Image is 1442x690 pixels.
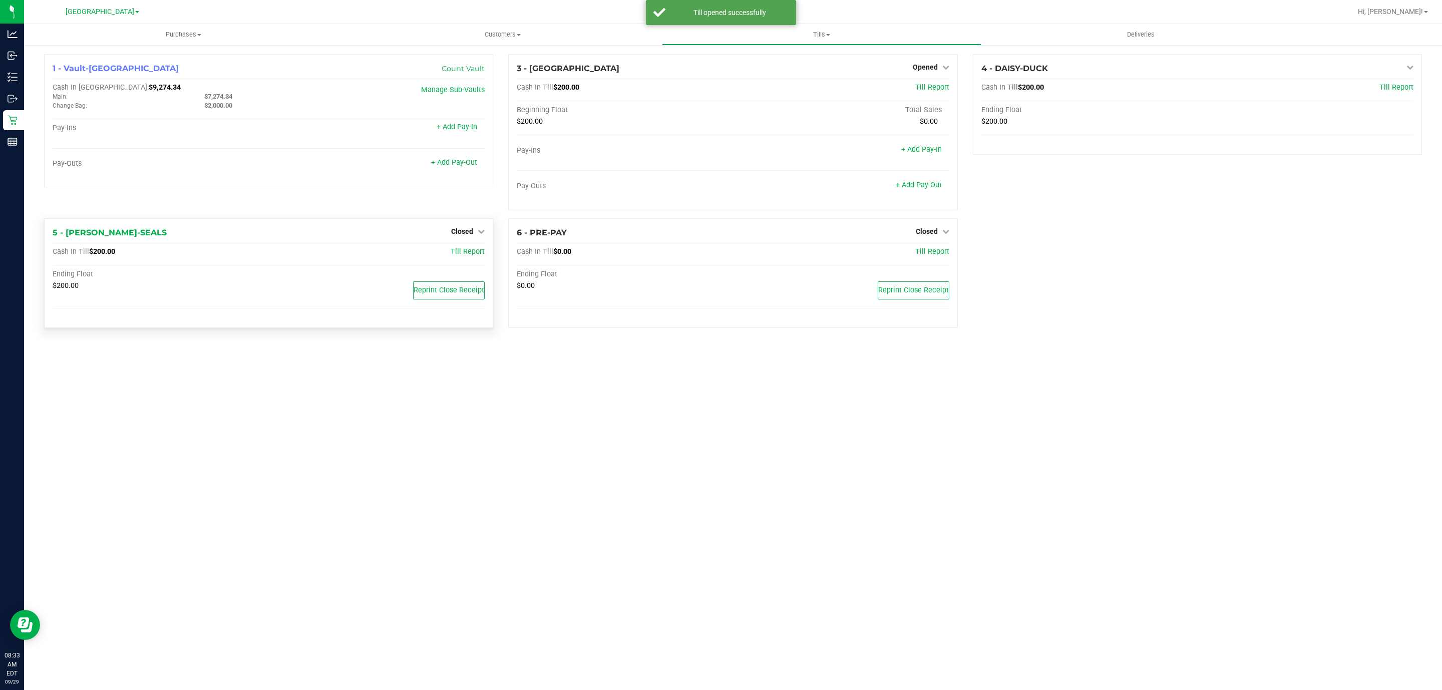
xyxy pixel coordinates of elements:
[53,270,269,279] div: Ending Float
[451,227,473,235] span: Closed
[66,8,134,16] span: [GEOGRAPHIC_DATA]
[437,123,477,131] a: + Add Pay-In
[1379,83,1413,92] a: Till Report
[916,227,938,235] span: Closed
[517,247,553,256] span: Cash In Till
[53,83,149,92] span: Cash In [GEOGRAPHIC_DATA]:
[913,63,938,71] span: Opened
[517,64,619,73] span: 3 - [GEOGRAPHIC_DATA]
[878,286,949,294] span: Reprint Close Receipt
[5,651,20,678] p: 08:33 AM EDT
[89,247,115,256] span: $200.00
[53,102,87,109] span: Change Bag:
[517,228,567,237] span: 6 - PRE-PAY
[517,106,733,115] div: Beginning Float
[901,145,942,154] a: + Add Pay-In
[662,24,981,45] a: Tills
[896,181,942,189] a: + Add Pay-Out
[343,24,662,45] a: Customers
[204,102,232,109] span: $2,000.00
[8,115,18,125] inline-svg: Retail
[517,83,553,92] span: Cash In Till
[878,281,949,299] button: Reprint Close Receipt
[981,24,1300,45] a: Deliveries
[517,281,535,290] span: $0.00
[8,29,18,39] inline-svg: Analytics
[517,146,733,155] div: Pay-Ins
[53,64,179,73] span: 1 - Vault-[GEOGRAPHIC_DATA]
[981,117,1007,126] span: $200.00
[517,182,733,191] div: Pay-Outs
[414,286,484,294] span: Reprint Close Receipt
[981,83,1018,92] span: Cash In Till
[8,51,18,61] inline-svg: Inbound
[517,270,733,279] div: Ending Float
[413,281,485,299] button: Reprint Close Receipt
[343,30,661,39] span: Customers
[1358,8,1423,16] span: Hi, [PERSON_NAME]!
[53,124,269,133] div: Pay-Ins
[8,94,18,104] inline-svg: Outbound
[915,83,949,92] a: Till Report
[24,24,343,45] a: Purchases
[671,8,789,18] div: Till opened successfully
[442,64,485,73] a: Count Vault
[733,106,949,115] div: Total Sales
[53,281,79,290] span: $200.00
[553,247,571,256] span: $0.00
[662,30,980,39] span: Tills
[53,247,89,256] span: Cash In Till
[1114,30,1168,39] span: Deliveries
[5,678,20,685] p: 09/29
[24,30,343,39] span: Purchases
[53,159,269,168] div: Pay-Outs
[431,158,477,167] a: + Add Pay-Out
[10,610,40,640] iframe: Resource center
[8,72,18,82] inline-svg: Inventory
[981,106,1198,115] div: Ending Float
[915,247,949,256] a: Till Report
[204,93,232,100] span: $7,274.34
[8,137,18,147] inline-svg: Reports
[981,64,1048,73] span: 4 - DAISY-DUCK
[421,86,485,94] a: Manage Sub-Vaults
[149,83,181,92] span: $9,274.34
[53,228,167,237] span: 5 - [PERSON_NAME]-SEALS
[451,247,485,256] a: Till Report
[553,83,579,92] span: $200.00
[517,117,543,126] span: $200.00
[53,93,68,100] span: Main:
[1018,83,1044,92] span: $200.00
[920,117,938,126] span: $0.00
